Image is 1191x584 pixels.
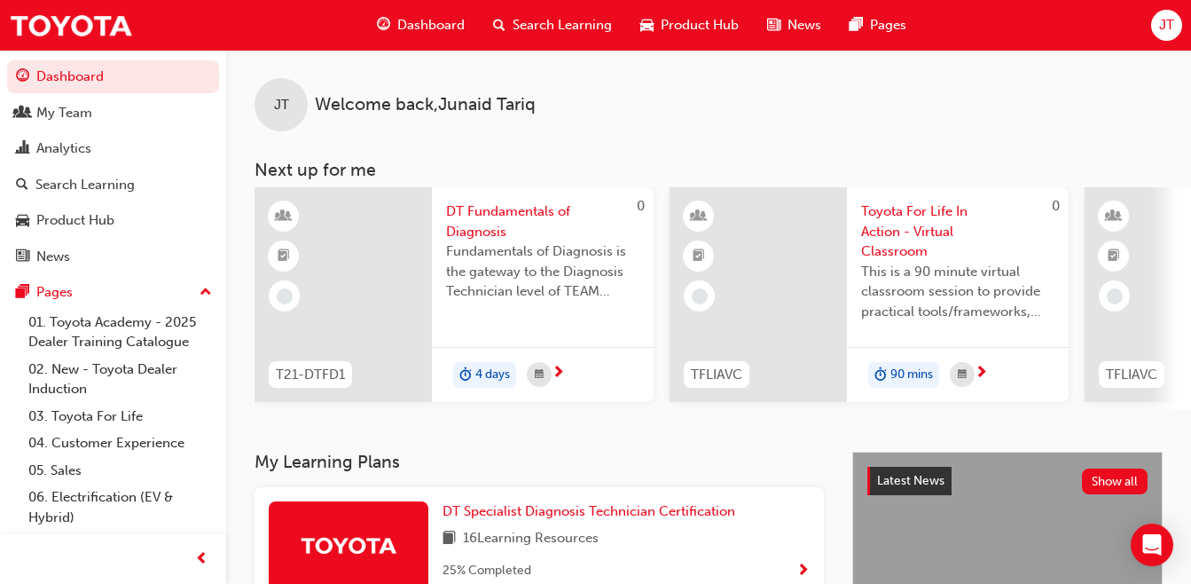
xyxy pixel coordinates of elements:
span: DT Specialist Diagnosis Technician Certification [443,503,735,519]
span: calendar-icon [958,364,967,386]
a: 02. New - Toyota Dealer Induction [21,356,219,403]
a: Latest NewsShow all [867,467,1148,495]
span: news-icon [16,249,29,265]
div: Pages [36,282,73,303]
a: Search Learning [7,169,219,201]
a: 07. Parts21 Certification [21,531,219,558]
button: Pages [7,276,219,309]
div: My Team [36,103,92,123]
span: book-icon [443,528,456,550]
span: Pages [870,15,906,36]
a: 06. Electrification (EV & Hybrid) [21,484,219,531]
a: 05. Sales [21,457,219,485]
span: Search Learning [513,15,612,36]
span: news-icon [767,14,780,36]
h3: My Learning Plans [255,452,824,472]
span: prev-icon [195,548,208,571]
span: Fundamentals of Diagnosis is the gateway to the Diagnosis Technician level of TEAM Training and s... [446,241,639,302]
span: duration-icon [459,364,472,387]
span: pages-icon [850,14,863,36]
a: car-iconProduct Hub [626,7,753,43]
a: pages-iconPages [835,7,921,43]
span: TFLIAVC [691,365,742,385]
button: JT [1151,10,1182,41]
div: Open Intercom Messenger [1131,524,1173,566]
a: 03. Toyota For Life [21,403,219,430]
span: Dashboard [397,15,465,36]
a: Product Hub [7,204,219,237]
a: 0T21-DTFD1DT Fundamentals of DiagnosisFundamentals of Diagnosis is the gateway to the Diagnosis T... [255,187,654,402]
span: pages-icon [16,285,29,301]
span: T21-DTFD1 [276,365,345,385]
span: This is a 90 minute virtual classroom session to provide practical tools/frameworks, behaviours a... [861,262,1054,322]
div: Search Learning [35,175,135,195]
span: next-icon [975,366,988,382]
span: booktick-icon [278,245,290,268]
span: 90 mins [890,365,933,385]
span: 16 Learning Resources [463,528,599,550]
span: search-icon [493,14,505,36]
span: learningResourceType_INSTRUCTOR_LED-icon [278,205,290,228]
span: up-icon [200,281,212,304]
span: next-icon [552,366,565,382]
img: Trak [300,530,397,561]
span: booktick-icon [1108,245,1120,268]
span: car-icon [16,213,29,229]
span: Welcome back , Junaid Tariq [315,95,536,115]
span: Show Progress [796,564,810,580]
a: News [7,241,219,273]
a: search-iconSearch Learning [479,7,626,43]
span: TFLIAVC [1106,365,1157,385]
div: News [36,247,70,267]
span: 25 % Completed [443,561,531,581]
span: learningRecordVerb_NONE-icon [1107,288,1123,304]
span: learningResourceType_INSTRUCTOR_LED-icon [693,205,705,228]
span: learningRecordVerb_NONE-icon [692,288,708,304]
a: DT Specialist Diagnosis Technician Certification [443,501,742,522]
span: search-icon [16,178,28,193]
button: DashboardMy TeamAnalyticsSearch LearningProduct HubNews [7,57,219,276]
span: JT [1159,15,1174,36]
h3: Next up for me [226,160,1191,180]
div: Product Hub [36,210,114,231]
button: Show all [1082,469,1148,494]
span: car-icon [640,14,654,36]
span: learningRecordVerb_NONE-icon [277,288,293,304]
a: Dashboard [7,60,219,93]
span: learningResourceType_INSTRUCTOR_LED-icon [1108,205,1120,228]
span: Product Hub [661,15,739,36]
a: news-iconNews [753,7,835,43]
span: calendar-icon [535,364,544,386]
button: Show Progress [796,560,810,582]
a: 01. Toyota Academy - 2025 Dealer Training Catalogue [21,309,219,356]
span: chart-icon [16,141,29,157]
span: DT Fundamentals of Diagnosis [446,201,639,241]
a: 0TFLIAVCToyota For Life In Action - Virtual ClassroomThis is a 90 minute virtual classroom sessio... [670,187,1069,402]
a: Analytics [7,132,219,165]
span: 4 days [475,365,510,385]
span: guage-icon [377,14,390,36]
a: 04. Customer Experience [21,430,219,457]
a: My Team [7,97,219,130]
span: people-icon [16,106,29,122]
span: Latest News [877,473,944,488]
span: Toyota For Life In Action - Virtual Classroom [861,201,1054,262]
span: 0 [637,198,645,214]
span: JT [274,95,289,115]
a: guage-iconDashboard [363,7,479,43]
img: Trak [9,5,133,45]
span: duration-icon [874,364,887,387]
span: News [787,15,821,36]
span: guage-icon [16,69,29,85]
div: Analytics [36,138,91,159]
span: booktick-icon [693,245,705,268]
span: 0 [1052,198,1060,214]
